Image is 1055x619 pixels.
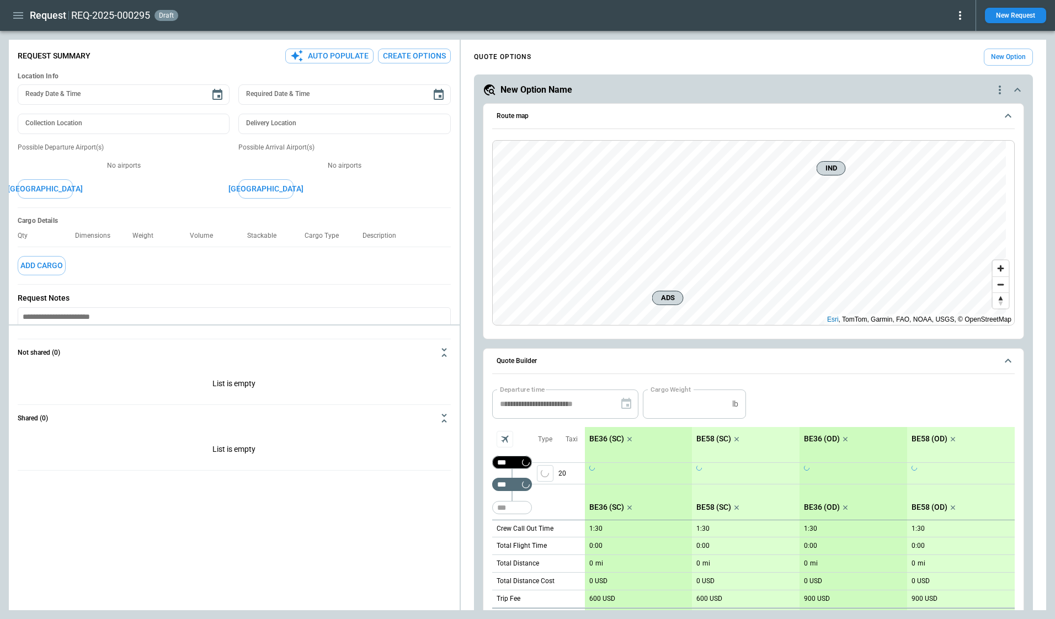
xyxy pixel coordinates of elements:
button: New Option [984,49,1033,66]
p: No airports [238,161,450,170]
p: Request Notes [18,294,451,303]
h6: Location Info [18,72,451,81]
p: No airports [18,161,230,170]
a: Esri [827,316,839,323]
h2: REQ-2025-000295 [71,9,150,22]
p: BE58 (OD) [912,503,947,512]
p: mi [810,559,818,568]
p: Crew Call Out Time [497,524,553,533]
p: Possible Arrival Airport(s) [238,143,450,152]
p: 0 USD [804,577,822,585]
p: Taxi [566,435,578,444]
p: 1:30 [804,525,817,533]
button: Reset bearing to north [993,292,1009,308]
button: [GEOGRAPHIC_DATA] [18,179,73,199]
label: Departure time [500,385,545,394]
span: Aircraft selection [497,431,513,447]
button: Create Options [378,49,451,63]
p: 20 [558,463,585,484]
p: Total Distance [497,559,539,568]
p: 0 USD [589,577,608,585]
p: BE58 (SC) [696,434,731,444]
p: 0 [804,559,808,568]
p: Trip Fee [497,594,520,604]
p: mi [595,559,603,568]
div: Too short [492,456,532,469]
p: Dimensions [75,232,119,240]
p: BE36 (OD) [804,503,840,512]
button: Auto Populate [285,49,374,63]
button: Route map [492,104,1015,129]
h4: QUOTE OPTIONS [474,55,531,60]
h6: Cargo Details [18,217,451,225]
p: 0 [696,559,700,568]
p: Weight [132,232,162,240]
p: mi [918,559,925,568]
div: Route map [492,140,1015,326]
p: 1:30 [589,525,603,533]
p: Volume [190,232,222,240]
button: [GEOGRAPHIC_DATA] [238,179,294,199]
p: Description [363,232,405,240]
p: Type [538,435,552,444]
p: BE58 (OD) [912,434,947,444]
span: IND [821,163,840,174]
p: lb [732,399,738,409]
p: BE36 (SC) [589,434,624,444]
p: Request Summary [18,51,90,61]
button: Choose date [206,84,228,106]
label: Cargo Weight [651,385,691,394]
p: 1:30 [912,525,925,533]
span: draft [157,12,176,19]
p: BE36 (SC) [589,503,624,512]
button: New Request [985,8,1046,23]
p: List is empty [18,431,451,470]
p: Qty [18,232,36,240]
button: New Option Namequote-option-actions [483,83,1024,97]
p: BE36 (OD) [804,434,840,444]
p: List is empty [18,366,451,404]
p: 900 USD [804,595,830,603]
p: Possible Departure Airport(s) [18,143,230,152]
button: Quote Builder [492,349,1015,374]
p: 0 [912,559,915,568]
p: 600 USD [589,595,615,603]
p: Total Flight Time [497,541,547,551]
p: Total Distance Cost [497,577,555,586]
p: 0 USD [912,577,930,585]
p: 0:00 [912,542,925,550]
p: 0 [589,559,593,568]
p: BE58 (SC) [696,503,731,512]
button: Shared (0) [18,405,451,431]
p: 600 USD [696,595,722,603]
span: Type of sector [537,465,553,482]
p: 900 USD [912,595,937,603]
div: quote-option-actions [993,83,1006,97]
h6: Route map [497,113,529,120]
div: Too short [492,501,532,514]
button: Not shared (0) [18,339,451,366]
div: , TomTom, Garmin, FAO, NOAA, USGS, © OpenStreetMap [827,314,1011,325]
p: Cargo Type [305,232,348,240]
h6: Shared (0) [18,415,48,422]
span: ADS [657,292,678,303]
p: mi [702,559,710,568]
div: Not shared (0) [18,366,451,404]
p: 0 USD [696,577,715,585]
p: 1:30 [696,525,710,533]
div: Not shared (0) [18,431,451,470]
p: 0:00 [589,542,603,550]
button: Choose date [428,84,450,106]
p: Stackable [247,232,285,240]
p: 0:00 [804,542,817,550]
h6: Quote Builder [497,357,537,365]
h1: Request [30,9,66,22]
h5: New Option Name [500,84,572,96]
h6: Not shared (0) [18,349,60,356]
div: Too short [492,478,532,491]
button: left aligned [537,465,553,482]
canvas: Map [493,141,1006,325]
button: Zoom in [993,260,1009,276]
button: Add Cargo [18,256,66,275]
button: Zoom out [993,276,1009,292]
